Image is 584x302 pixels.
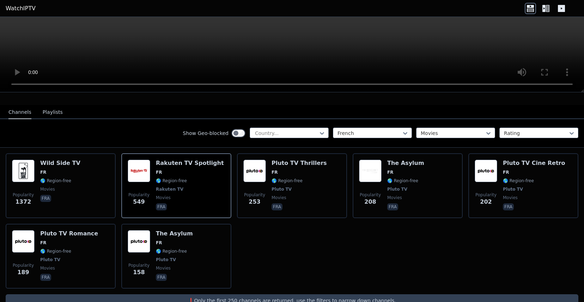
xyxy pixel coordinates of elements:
span: Rakuten TV [156,186,183,192]
img: Wild Side TV [12,160,35,182]
span: movies [503,195,518,201]
span: movies [387,195,402,201]
p: fra [387,203,398,210]
span: Popularity [244,192,265,198]
span: Popularity [475,192,497,198]
span: 1372 [16,198,31,206]
span: movies [272,195,286,201]
h6: Pluto TV Thrillers [272,160,327,167]
img: Pluto TV Thrillers [243,160,266,182]
p: fra [156,203,167,210]
span: Popularity [360,192,381,198]
span: 🌎 Region-free [156,178,187,184]
p: fra [503,203,514,210]
h6: Pluto TV Romance [40,230,98,237]
h6: The Asylum [156,230,193,237]
img: Pluto TV Romance [12,230,35,253]
span: FR [503,170,509,175]
span: Pluto TV [156,257,176,263]
span: FR [272,170,278,175]
span: 🌎 Region-free [40,178,71,184]
span: FR [40,240,46,246]
span: 158 [133,268,145,277]
span: movies [156,265,171,271]
img: The Asylum [128,230,150,253]
span: 549 [133,198,145,206]
img: Pluto TV Cine Retro [475,160,497,182]
a: WatchIPTV [6,4,36,13]
span: Popularity [128,192,150,198]
p: fra [272,203,282,210]
span: FR [40,170,46,175]
p: fra [40,274,51,281]
span: movies [40,265,55,271]
label: Show Geo-blocked [183,130,229,137]
span: Popularity [128,263,150,268]
span: movies [40,186,55,192]
p: fra [40,195,51,202]
span: 202 [480,198,492,206]
span: 189 [17,268,29,277]
img: Rakuten TV Spotlight [128,160,150,182]
h6: The Asylum [387,160,424,167]
span: FR [156,170,162,175]
h6: Wild Side TV [40,160,80,167]
span: 🌎 Region-free [40,248,71,254]
img: The Asylum [359,160,382,182]
h6: Rakuten TV Spotlight [156,160,224,167]
h6: Pluto TV Cine Retro [503,160,565,167]
span: Popularity [13,192,34,198]
span: Pluto TV [503,186,523,192]
span: 🌎 Region-free [503,178,534,184]
button: Channels [8,106,31,119]
span: 🌎 Region-free [387,178,418,184]
span: FR [156,240,162,246]
span: Pluto TV [272,186,292,192]
span: 🌎 Region-free [272,178,303,184]
button: Playlists [43,106,63,119]
span: Pluto TV [387,186,407,192]
span: 208 [364,198,376,206]
span: 253 [249,198,260,206]
span: movies [156,195,171,201]
span: 🌎 Region-free [156,248,187,254]
span: Popularity [13,263,34,268]
span: FR [387,170,393,175]
p: fra [156,274,167,281]
span: Pluto TV [40,257,60,263]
